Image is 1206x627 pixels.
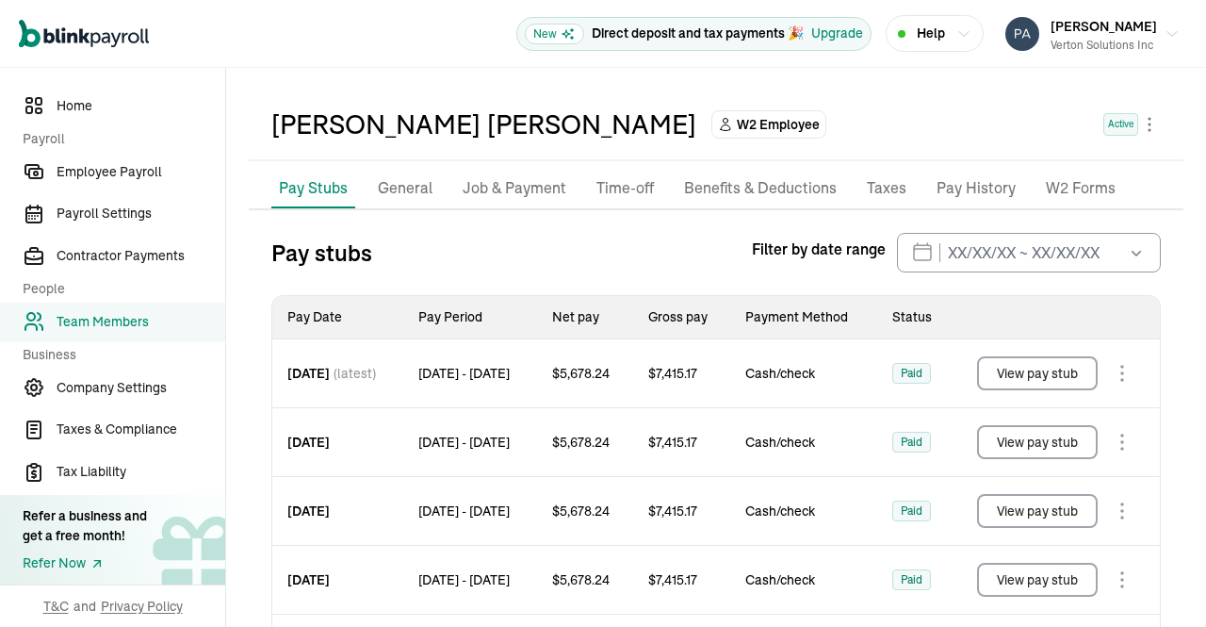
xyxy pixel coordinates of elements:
[648,570,697,589] span: $ 7,415.17
[43,597,69,616] span: T&C
[745,364,861,383] span: Cash/check
[23,553,147,573] a: Refer Now
[418,570,510,589] span: [DATE] - [DATE]
[977,356,1098,390] button: View pay stub
[279,176,348,199] p: Pay Stubs
[463,176,566,201] p: Job & Payment
[57,312,225,332] span: Team Members
[287,570,330,589] span: [DATE]
[998,10,1187,58] button: [PERSON_NAME]Verton Solutions Inc
[1051,18,1157,35] span: [PERSON_NAME]
[745,570,861,589] span: Cash/check
[1046,176,1116,201] p: W2 Forms
[811,24,863,43] button: Upgrade
[867,176,906,201] p: Taxes
[418,502,510,520] span: [DATE] - [DATE]
[552,364,610,383] span: $ 5,678.24
[537,296,633,339] th: Net pay
[57,462,225,482] span: Tax Liability
[648,433,697,452] span: $ 7,415.17
[901,433,922,452] span: Paid
[745,433,861,452] span: Cash/check
[272,296,403,339] th: Pay Date
[901,502,922,520] span: Paid
[737,115,820,134] span: W2 Employee
[730,296,876,339] th: Payment Method
[287,502,330,520] span: [DATE]
[287,364,330,383] span: [DATE]
[418,364,510,383] span: [DATE] - [DATE]
[57,420,225,439] span: Taxes & Compliance
[19,7,149,61] nav: Global
[1112,536,1206,627] iframe: Chat Widget
[937,176,1016,201] p: Pay History
[886,15,984,52] button: Help
[877,296,953,339] th: Status
[684,176,837,201] p: Benefits & Deductions
[552,433,610,452] span: $ 5,678.24
[101,597,183,616] span: Privacy Policy
[57,162,225,182] span: Employee Payroll
[271,238,372,268] h3: Pay stubs
[901,570,922,589] span: Paid
[917,24,945,43] span: Help
[552,570,610,589] span: $ 5,678.24
[418,433,510,452] span: [DATE] - [DATE]
[23,345,214,365] span: Business
[897,233,1161,272] input: XX/XX/XX ~ XX/XX/XX
[403,296,537,339] th: Pay Period
[57,378,225,398] span: Company Settings
[334,364,376,383] span: (latest)
[977,425,1098,459] button: View pay stub
[901,364,922,383] span: Paid
[648,502,697,520] span: $ 7,415.17
[1051,37,1157,54] div: Verton Solutions Inc
[57,246,225,266] span: Contractor Payments
[378,176,432,201] p: General
[596,176,654,201] p: Time-off
[752,238,886,260] span: Filter by date range
[977,494,1098,528] button: View pay stub
[23,506,147,546] div: Refer a business and get a free month!
[57,204,225,223] span: Payroll Settings
[23,129,214,149] span: Payroll
[271,105,696,144] div: [PERSON_NAME] [PERSON_NAME]
[525,24,584,44] span: New
[287,433,330,452] span: [DATE]
[977,563,1098,597] button: View pay stub
[648,364,697,383] span: $ 7,415.17
[592,24,804,43] p: Direct deposit and tax payments 🎉
[1103,113,1138,136] span: Active
[552,502,610,520] span: $ 5,678.24
[57,96,225,116] span: Home
[745,502,861,520] span: Cash/check
[23,279,214,299] span: People
[633,296,730,339] th: Gross pay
